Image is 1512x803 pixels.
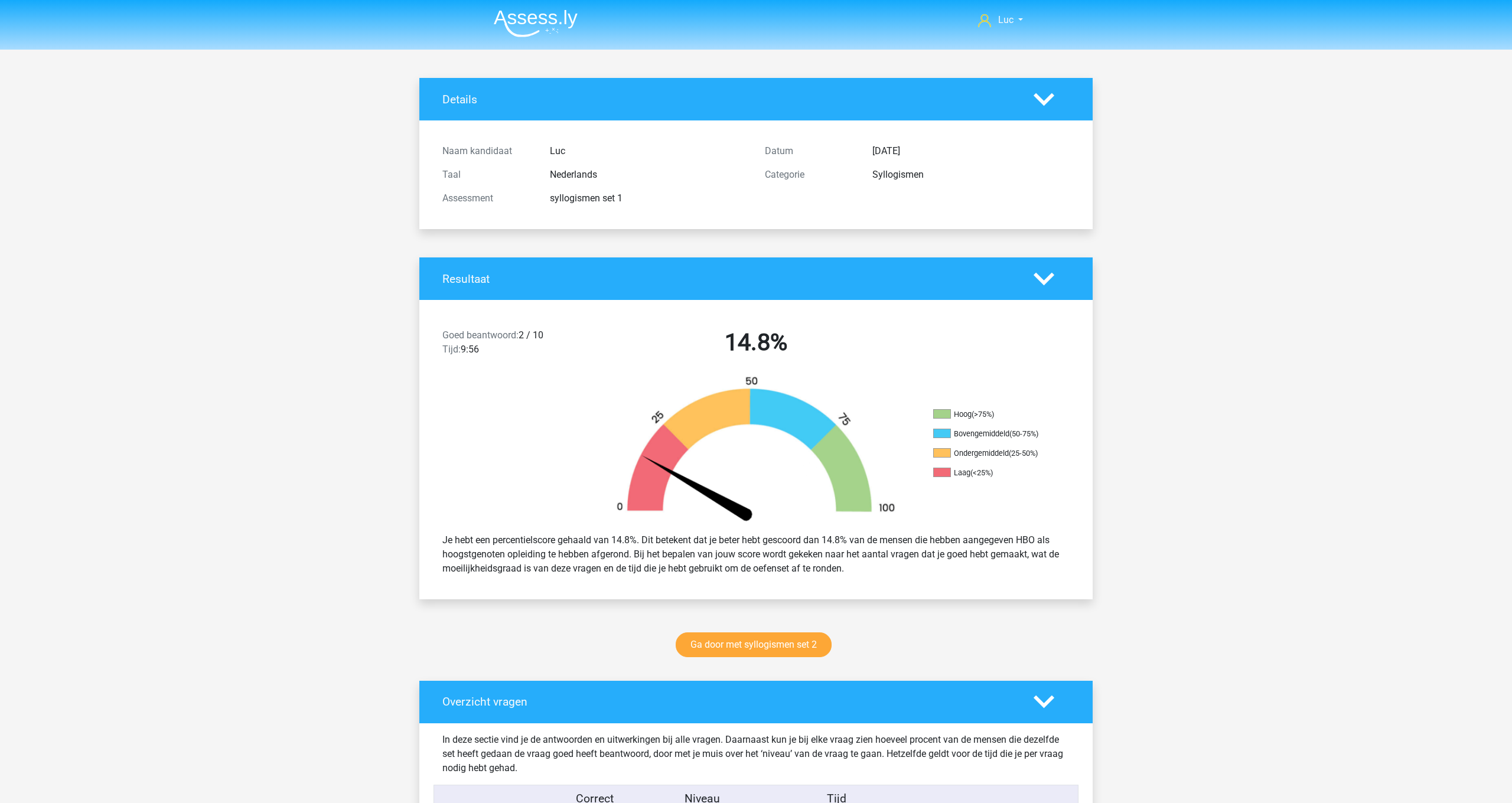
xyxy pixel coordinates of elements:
[1009,429,1038,438] div: (50-75%)
[541,144,756,158] div: Luc
[434,528,1078,580] div: Je hebt een percentielscore gehaald van 14.8%. Dit betekent dat je beter hebt gescoord dan 14.8% ...
[933,468,1051,478] li: Laag
[604,328,908,357] h2: 14.8%
[676,632,832,657] a: Ga door met syllogismen set 2
[442,272,1016,286] h4: Resultaat
[933,429,1051,439] li: Bovengemiddeld
[973,13,1028,27] a: Luc
[933,448,1051,459] li: Ondergemiddeld
[863,144,1078,158] div: [DATE]
[972,410,994,419] div: (>75%)
[434,144,541,158] div: Naam kandidaat
[756,168,863,182] div: Categorie
[442,329,519,341] span: Goed beantwoord:
[863,168,1078,182] div: Syllogismen
[970,468,993,477] div: (<25%)
[597,376,915,524] img: 15.e49b5196f544.png
[442,93,1016,106] h4: Details
[442,695,1016,709] h4: Overzicht vragen
[933,409,1051,420] li: Hoog
[998,14,1014,25] span: Luc
[756,144,863,158] div: Datum
[541,191,756,205] div: syllogismen set 1
[494,9,578,37] img: Assessly
[434,328,595,361] div: 2 / 10 9:56
[434,168,541,182] div: Taal
[442,344,461,355] span: Tijd:
[1009,449,1038,458] div: (25-50%)
[434,733,1078,775] div: In deze sectie vind je de antwoorden en uitwerkingen bij alle vragen. Daarnaast kun je bij elke v...
[434,191,541,205] div: Assessment
[541,168,756,182] div: Nederlands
